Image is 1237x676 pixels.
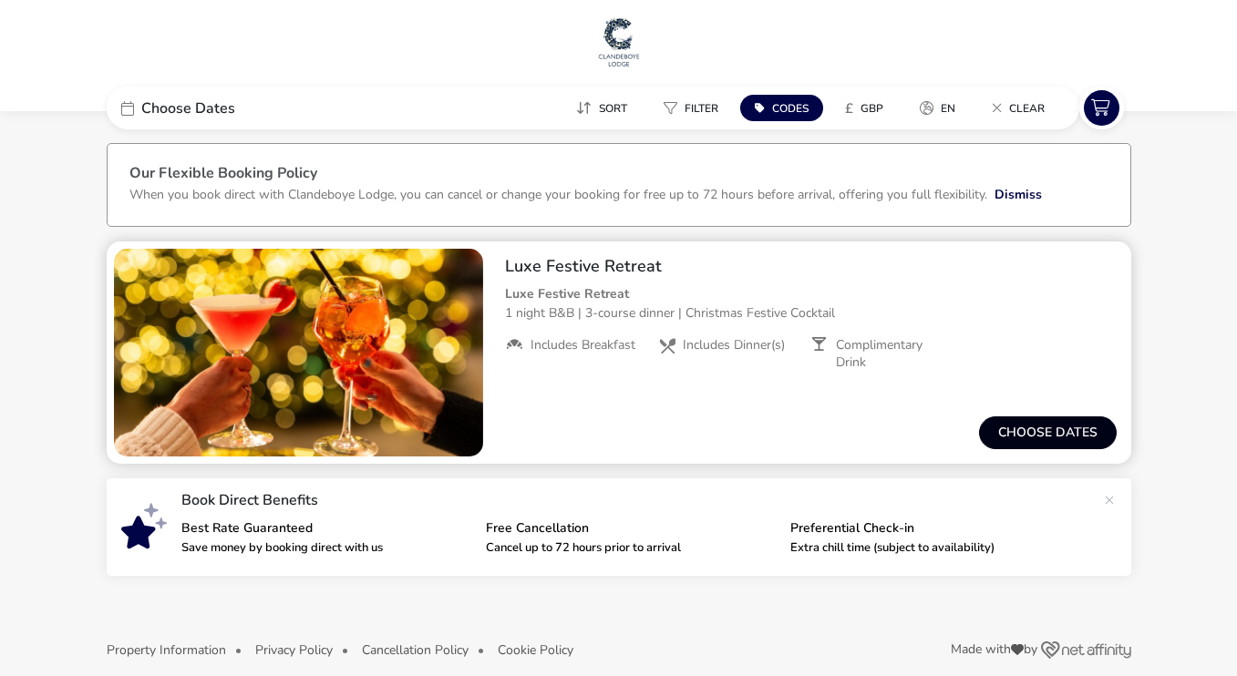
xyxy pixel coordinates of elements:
button: en [905,95,970,121]
strong: Luxe Festive Retreat [505,285,629,302]
i: £ [845,99,853,118]
button: Cancellation Policy [362,643,469,657]
span: Sort [599,101,627,116]
div: Luxe Festive Retreat Luxe Festive Retreat 1 night B&B | 3-course dinner | Christmas Festive Cockt... [490,241,1131,385]
span: en [941,101,955,116]
span: Includes Breakfast [531,337,635,353]
button: Cookie Policy [498,643,573,657]
button: Dismiss [995,185,1042,204]
img: Main Website [596,15,642,69]
button: Codes [740,95,823,121]
span: GBP [861,101,883,116]
p: 1 night B&B | 3-course dinner | Christmas Festive Cocktail [505,303,1117,323]
p: Book Direct Benefits [181,493,1095,507]
span: Includes Dinner(s) [683,337,785,353]
p: Cancel up to 72 hours prior to arrival [486,542,776,554]
naf-pibe-menu-bar-item: en [905,95,977,121]
h3: Our Flexible Booking Policy [129,166,1108,185]
span: Codes [772,101,809,116]
p: When you book direct with Clandeboye Lodge, you can cancel or change your booking for free up to ... [129,186,987,203]
p: Preferential Check-in [790,522,1080,535]
h2: Luxe Festive Retreat [505,256,1117,277]
span: Clear [1009,101,1045,116]
p: Extra chill time (subject to availability) [790,542,1080,554]
naf-pibe-menu-bar-item: Clear [977,95,1067,121]
button: Privacy Policy [255,643,333,657]
button: £GBP [830,95,898,121]
naf-pibe-menu-bar-item: Codes [740,95,830,121]
button: Filter [649,95,733,121]
button: Property Information [107,643,226,657]
p: Best Rate Guaranteed [181,522,471,535]
span: Complimentary Drink [836,337,949,370]
naf-pibe-menu-bar-item: Sort [562,95,649,121]
button: Clear [977,95,1059,121]
div: Choose Dates [107,87,380,129]
p: Save money by booking direct with us [181,542,471,554]
span: Choose Dates [141,101,235,116]
span: Made with by [951,643,1037,656]
span: Filter [685,101,718,116]
naf-pibe-menu-bar-item: Filter [649,95,740,121]
button: Choose dates [979,416,1117,449]
p: Free Cancellation [486,522,776,535]
swiper-slide: 1 / 1 [114,249,483,456]
naf-pibe-menu-bar-item: £GBP [830,95,905,121]
button: Sort [562,95,642,121]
